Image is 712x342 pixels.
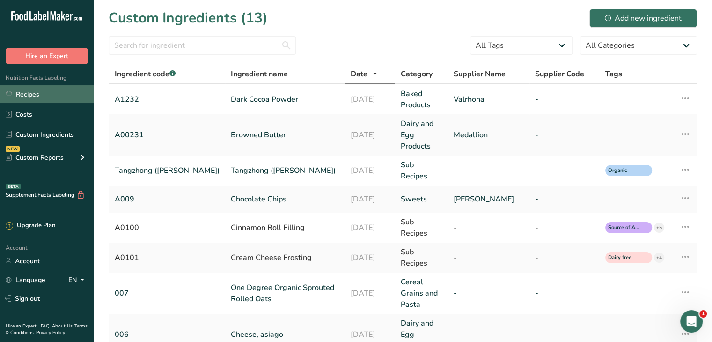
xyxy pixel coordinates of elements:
[699,310,707,318] span: 1
[115,165,220,176] a: Tangzhong ([PERSON_NAME])
[351,68,367,80] span: Date
[535,252,594,263] div: -
[231,329,339,340] a: Cheese, asiago
[351,288,389,299] a: [DATE]
[453,329,524,340] a: -
[401,68,433,80] span: Category
[115,94,220,105] a: A1232
[535,222,594,233] div: -
[41,323,52,329] a: FAQ .
[6,184,21,189] div: BETA
[231,94,339,105] a: Dark Cocoa Powder
[351,252,389,263] div: [DATE]
[351,329,389,340] a: [DATE]
[231,129,339,141] a: Browned Butter
[401,193,442,205] a: Sweets
[605,68,622,80] span: Tags
[401,88,442,111] a: Baked Products
[608,224,641,232] span: Source of Antioxidants
[231,193,339,205] a: Chocolate Chips
[115,69,176,79] span: Ingredient code
[453,68,505,80] span: Supplier Name
[453,129,524,141] a: Medallion
[535,329,594,340] a: -
[115,222,220,233] div: A0100
[680,310,703,333] iframe: Intercom live chat
[654,253,664,263] div: +4
[231,222,339,233] div: Cinnamon Roll Filling
[231,282,339,305] a: One Degree Organic Sprouted Rolled Oats
[6,272,45,288] a: Language
[654,223,664,233] div: +5
[115,252,220,263] div: A0101
[115,129,220,141] a: A00231
[608,254,641,262] span: Dairy free
[6,153,64,163] div: Custom Reports
[6,48,88,64] button: Hire an Expert
[453,252,524,263] div: -
[351,193,389,205] a: [DATE]
[351,222,389,233] div: [DATE]
[453,94,524,105] a: Valrhona
[6,146,20,152] div: NEW
[401,159,442,182] a: Sub Recipes
[535,68,584,80] span: Supplier Code
[608,167,641,175] span: Organic
[401,216,442,239] div: Sub Recipes
[109,36,296,55] input: Search for ingredient
[231,165,339,176] a: Tangzhong ([PERSON_NAME])
[605,13,682,24] div: Add new ingredient
[453,222,524,233] div: -
[6,323,39,329] a: Hire an Expert .
[535,193,594,205] a: -
[535,129,594,141] a: -
[115,193,220,205] a: A009
[401,276,442,310] a: Cereal Grains and Pasta
[115,329,220,340] a: 006
[401,118,442,152] a: Dairy and Egg Products
[115,288,220,299] a: 007
[589,9,697,28] button: Add new ingredient
[401,246,442,269] div: Sub Recipes
[6,221,55,230] div: Upgrade Plan
[351,129,389,141] a: [DATE]
[351,165,389,176] a: [DATE]
[36,329,65,336] a: Privacy Policy
[351,94,389,105] a: [DATE]
[535,94,594,105] a: -
[453,288,524,299] a: -
[109,7,268,29] h1: Custom Ingredients (13)
[453,193,524,205] a: [PERSON_NAME]
[68,274,88,285] div: EN
[52,323,74,329] a: About Us .
[6,323,88,336] a: Terms & Conditions .
[535,288,594,299] a: -
[231,252,339,263] div: Cream Cheese Frosting
[535,165,594,176] a: -
[453,165,524,176] a: -
[231,68,288,80] span: Ingredient name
